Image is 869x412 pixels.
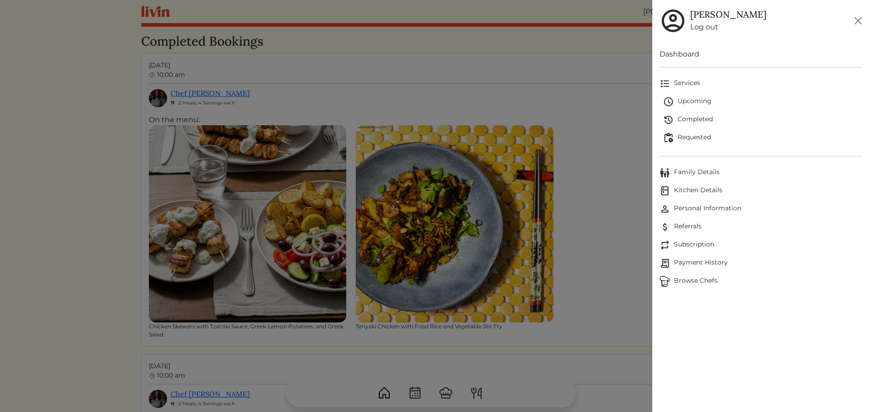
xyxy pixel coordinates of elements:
a: Log out [690,22,766,33]
a: Payment HistoryPayment History [659,254,862,272]
img: pending_actions-fd19ce2ea80609cc4d7bbea353f93e2f363e46d0f816104e4e0650fdd7f915cf.svg [663,133,674,143]
img: Referrals [659,222,670,232]
span: Upcoming [663,96,862,107]
a: Dashboard [659,49,862,60]
button: Close [851,14,865,28]
img: Family Details [659,167,670,178]
span: Subscription [659,240,862,251]
img: Payment History [659,258,670,269]
span: Kitchen Details [659,185,862,196]
img: history-2b446bceb7e0f53b931186bf4c1776ac458fe31ad3b688388ec82af02103cd45.svg [663,114,674,125]
img: Browse Chefs [659,276,670,287]
img: Personal Information [659,204,670,214]
a: Kitchen DetailsKitchen Details [659,182,862,200]
img: user_account-e6e16d2ec92f44fc35f99ef0dc9cddf60790bfa021a6ecb1c896eb5d2907b31c.svg [659,7,687,34]
span: Completed [663,114,862,125]
a: Completed [663,111,862,129]
span: Browse Chefs [659,276,862,287]
a: Requested [663,129,862,147]
img: Subscription [659,240,670,251]
a: Services [659,75,862,93]
a: ReferralsReferrals [659,218,862,236]
span: Referrals [659,222,862,232]
span: Payment History [659,258,862,269]
a: ChefsBrowse Chefs [659,272,862,290]
img: schedule-fa401ccd6b27cf58db24c3bb5584b27dcd8bd24ae666a918e1c6b4ae8c451a22.svg [663,96,674,107]
h5: [PERSON_NAME] [690,9,766,20]
a: Family DetailsFamily Details [659,164,862,182]
img: format_list_bulleted-ebc7f0161ee23162107b508e562e81cd567eeab2455044221954b09d19068e74.svg [659,78,670,89]
span: Family Details [659,167,862,178]
a: Upcoming [663,93,862,111]
a: SubscriptionSubscription [659,236,862,254]
a: Personal InformationPersonal Information [659,200,862,218]
span: Personal Information [659,204,862,214]
span: Services [659,78,862,89]
img: Kitchen Details [659,185,670,196]
span: Requested [663,133,862,143]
